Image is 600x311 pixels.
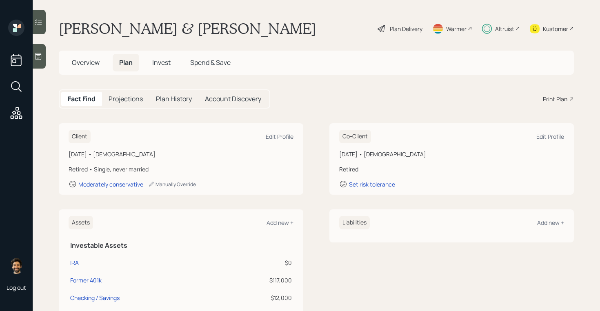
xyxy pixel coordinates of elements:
[446,24,467,33] div: Warmer
[8,258,24,274] img: eric-schwartz-headshot.png
[72,58,100,67] span: Overview
[148,181,196,188] div: Manually Override
[339,216,370,229] h6: Liabilities
[109,95,143,103] h5: Projections
[267,219,293,227] div: Add new +
[69,150,293,158] div: [DATE] • [DEMOGRAPHIC_DATA]
[223,293,292,302] div: $12,000
[70,242,292,249] h5: Investable Assets
[339,165,564,173] div: Retired
[543,95,567,103] div: Print Plan
[223,258,292,267] div: $0
[70,293,120,302] div: Checking / Savings
[205,95,261,103] h5: Account Discovery
[339,130,371,143] h6: Co-Client
[70,276,102,284] div: Former 401k
[190,58,231,67] span: Spend & Save
[495,24,514,33] div: Altruist
[69,216,93,229] h6: Assets
[68,95,96,103] h5: Fact Find
[156,95,192,103] h5: Plan History
[543,24,568,33] div: Kustomer
[223,276,292,284] div: $117,000
[152,58,171,67] span: Invest
[390,24,422,33] div: Plan Delivery
[78,180,143,188] div: Moderately conservative
[119,58,133,67] span: Plan
[7,284,26,291] div: Log out
[536,133,564,140] div: Edit Profile
[537,219,564,227] div: Add new +
[59,20,316,38] h1: [PERSON_NAME] & [PERSON_NAME]
[69,130,91,143] h6: Client
[70,258,79,267] div: IRA
[339,150,564,158] div: [DATE] • [DEMOGRAPHIC_DATA]
[266,133,293,140] div: Edit Profile
[349,180,395,188] div: Set risk tolerance
[69,165,293,173] div: Retired • Single, never married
